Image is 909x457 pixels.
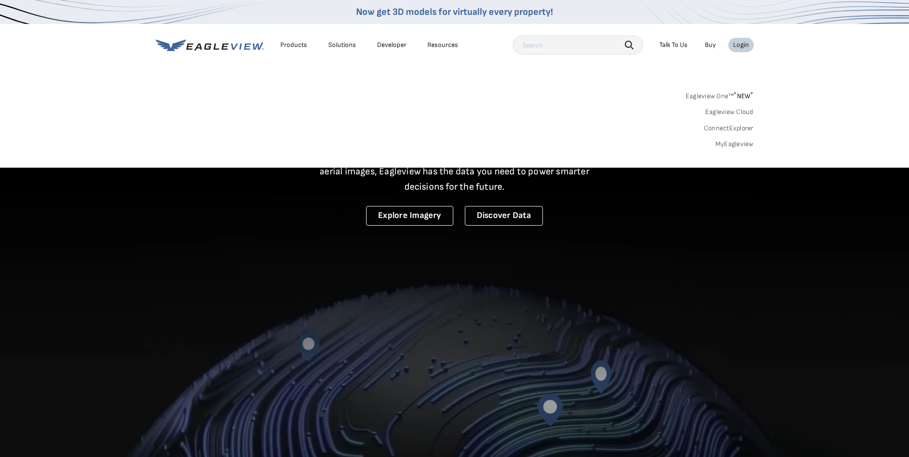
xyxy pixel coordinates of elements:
div: Products [280,41,307,49]
a: Now get 3D models for virtually every property! [356,6,553,18]
div: Resources [427,41,458,49]
a: MyEagleview [715,140,754,149]
div: Talk To Us [659,41,688,49]
a: Buy [705,41,716,49]
a: Developer [377,41,406,49]
a: Eagleview Cloud [705,108,754,116]
div: Solutions [328,41,356,49]
div: Login [733,41,749,49]
a: Eagleview One™*NEW* [686,89,754,100]
a: ConnectExplorer [704,124,754,133]
a: Discover Data [465,206,543,226]
a: Explore Imagery [366,206,453,226]
span: NEW [734,92,753,100]
p: A new era starts here. Built on more than 3.5 billion high-resolution aerial images, Eagleview ha... [308,149,601,194]
input: Search [513,35,643,55]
